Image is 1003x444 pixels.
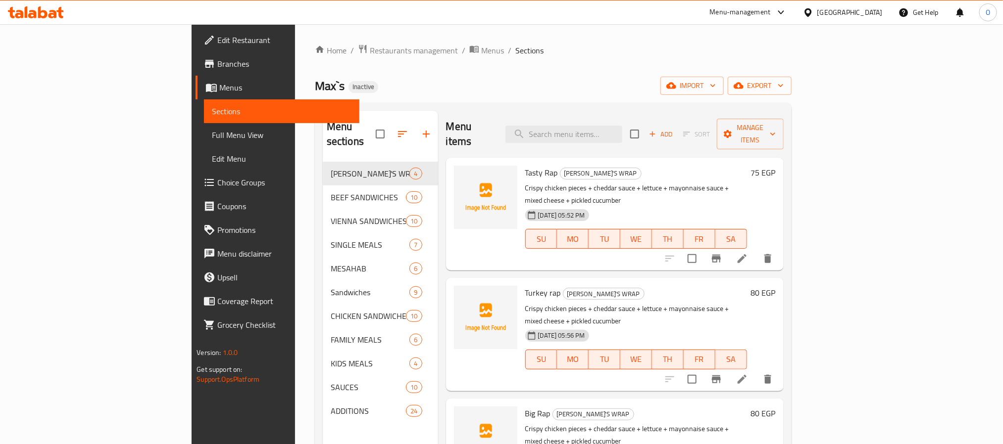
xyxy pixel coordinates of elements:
a: Promotions [196,218,359,242]
span: Branches [217,58,351,70]
span: SA [719,352,743,366]
a: Coupons [196,194,359,218]
div: SAUCES [331,381,406,393]
div: MAX'S WRAP [563,288,645,300]
span: import [668,80,716,92]
span: TU [593,352,616,366]
button: delete [756,247,780,270]
div: items [409,357,422,369]
div: SINGLE MEALS7 [323,233,438,257]
span: VIENNA SANDWICHES [331,215,406,227]
span: FR [688,232,711,246]
h6: 80 EGP [751,286,776,300]
a: Coverage Report [196,289,359,313]
span: 10 [406,217,421,226]
button: MO [557,350,589,369]
button: Add section [414,122,438,146]
div: VIENNA SANDWICHES10 [323,209,438,233]
a: Menus [469,44,504,57]
span: SINGLE MEALS [331,239,410,251]
p: Crispy chicken pieces + cheddar sauce + lettuce + mayonnaise sauce + mixed cheese + pickled cucumber [525,303,747,327]
img: Turkey rap [454,286,517,349]
a: Menus [196,76,359,99]
button: WE [620,350,652,369]
input: search [505,126,622,143]
a: Edit menu item [736,253,748,265]
div: Inactive [349,81,378,93]
div: KIDS MEALS4 [323,352,438,375]
span: Select all sections [370,124,391,144]
span: 10 [406,311,421,321]
a: Support.OpsPlatform [197,373,259,386]
span: Turkey rap [525,285,561,300]
button: MO [557,229,589,249]
span: [DATE] 05:52 PM [534,211,589,220]
button: SA [715,229,747,249]
div: items [409,263,422,274]
span: ADDITIONS [331,405,406,417]
a: Branches [196,52,359,76]
a: Edit menu item [736,373,748,385]
span: Select to update [682,248,702,269]
div: items [406,405,422,417]
a: Full Menu View [204,123,359,147]
span: 7 [410,240,421,250]
span: FAMILY MEALS [331,334,410,346]
span: TU [593,232,616,246]
button: delete [756,367,780,391]
span: [PERSON_NAME]'S WRAP [331,168,410,179]
div: SAUCES10 [323,375,438,399]
span: Sort sections [391,122,414,146]
span: O [986,7,990,18]
h2: Menu items [446,119,494,149]
div: Sandwiches [331,286,410,298]
div: MESAHAB6 [323,257,438,280]
span: BEEF SANDWICHES [331,191,406,203]
span: FR [688,352,711,366]
a: Edit Menu [204,147,359,171]
div: MAX'S WRAP [560,168,642,179]
span: Coverage Report [217,295,351,307]
span: SU [530,232,553,246]
span: Manage items [725,122,776,146]
span: Inactive [349,83,378,91]
div: items [406,381,422,393]
div: CHICKEN SANDWICHES [331,310,406,322]
span: TH [656,232,680,246]
span: [PERSON_NAME]'S WRAP [553,408,634,420]
span: 6 [410,264,421,273]
span: Select section first [677,127,717,142]
button: WE [620,229,652,249]
div: items [406,191,422,203]
span: Coupons [217,200,351,212]
span: MESAHAB [331,263,410,274]
button: TU [589,229,620,249]
button: FR [684,229,715,249]
div: MAX'S WRAP [331,168,410,179]
div: items [409,168,422,179]
div: [PERSON_NAME]'S WRAP4 [323,162,438,185]
div: items [409,286,422,298]
span: Select section [624,124,645,144]
span: Menus [481,44,504,56]
button: Manage items [717,119,784,149]
span: Edit Menu [212,153,351,165]
span: Upsell [217,271,351,283]
a: Upsell [196,266,359,289]
span: SU [530,352,553,366]
span: MO [561,352,585,366]
a: Restaurants management [358,44,458,57]
h6: 75 EGP [751,166,776,179]
div: items [406,215,422,227]
span: Sections [212,105,351,117]
span: Add [648,129,674,140]
nav: breadcrumb [315,44,792,57]
button: Add [645,127,677,142]
li: / [462,44,465,56]
span: Tasty Rap [525,165,558,180]
div: Sandwiches9 [323,280,438,304]
span: Full Menu View [212,129,351,141]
